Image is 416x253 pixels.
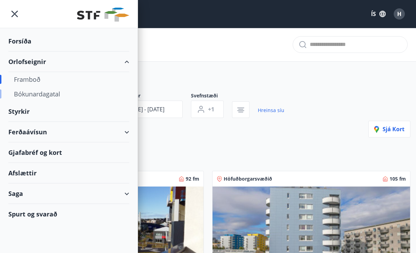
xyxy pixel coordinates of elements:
img: union_logo [77,8,129,22]
button: ÍS [367,8,390,20]
span: +1 [208,105,214,113]
div: Styrkir [8,101,129,122]
div: Afslættir [8,163,129,183]
span: [DATE] - [DATE] [126,105,164,113]
div: Ferðaávísun [8,122,129,142]
button: H [391,6,408,22]
div: Bókunardagatal [14,87,124,101]
button: [DATE] - [DATE] [109,101,183,118]
span: H [397,10,401,18]
button: menu [8,8,21,20]
span: Höfuðborgarsvæðið [224,175,272,182]
span: Dagsetningar [109,92,191,101]
a: Hreinsa síu [258,103,284,118]
div: Gjafabréf og kort [8,142,129,163]
span: Sjá kort [374,125,405,133]
div: Saga [8,183,129,204]
div: Spurt og svarað [8,204,129,224]
span: 92 fm [186,175,199,182]
button: +1 [191,101,224,118]
span: 105 fm [390,175,406,182]
span: Svefnstæði [191,92,232,101]
div: Orlofseignir [8,52,129,72]
div: Framboð [14,72,124,87]
div: Forsíða [8,31,129,52]
button: Sjá kort [368,121,410,137]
